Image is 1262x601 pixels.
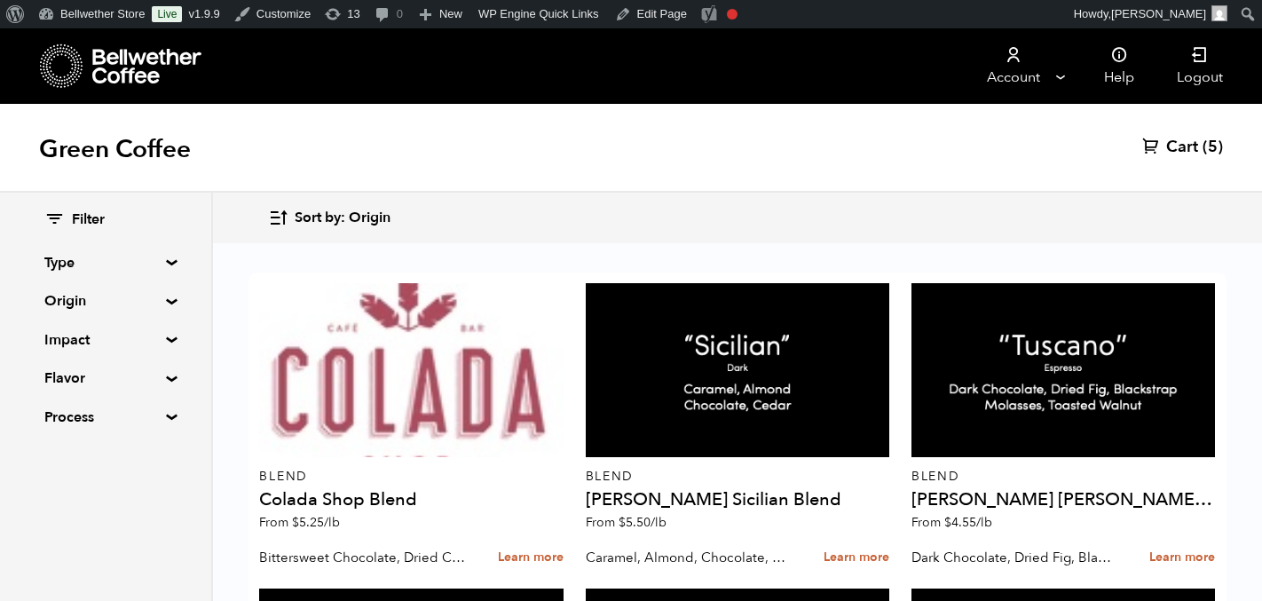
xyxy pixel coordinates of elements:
[44,290,167,312] summary: Origin
[259,544,466,571] p: Bittersweet Chocolate, Dried Cherry, Toasted Almond
[586,544,793,571] p: Caramel, Almond, Chocolate, Cedar
[619,514,626,531] span: $
[1142,137,1223,158] a: Cart (5)
[72,210,105,230] span: Filter
[911,491,1215,509] h4: [PERSON_NAME] [PERSON_NAME] Espresso
[259,514,340,531] span: From
[651,514,666,531] span: /lb
[911,471,1215,483] p: Blend
[727,9,737,20] div: Focus keyphrase not set
[152,6,182,22] a: Live
[619,514,666,531] bdi: 5.50
[1149,539,1215,577] a: Learn more
[1083,28,1156,104] a: Help
[44,407,167,428] summary: Process
[911,544,1118,571] p: Dark Chocolate, Dried Fig, Blackstrap Molasses, Toasted Walnut
[39,133,191,165] h1: Green Coffee
[911,514,992,531] span: From
[268,197,390,239] button: Sort by: Origin
[944,514,992,531] bdi: 4.55
[295,209,390,228] span: Sort by: Origin
[958,28,1068,104] a: Account
[1156,28,1244,104] a: Logout
[824,539,889,577] a: Learn more
[259,491,563,509] h4: Colada Shop Blend
[324,514,340,531] span: /lb
[1166,137,1198,158] span: Cart
[586,514,666,531] span: From
[44,329,167,351] summary: Impact
[498,539,564,577] a: Learn more
[1203,137,1223,158] span: (5)
[1111,7,1206,20] span: [PERSON_NAME]
[44,252,167,273] summary: Type
[586,471,889,483] p: Blend
[44,368,167,389] summary: Flavor
[976,514,992,531] span: /lb
[586,491,889,509] h4: [PERSON_NAME] Sicilian Blend
[944,514,951,531] span: $
[292,514,299,531] span: $
[292,514,340,531] bdi: 5.25
[259,471,563,483] p: Blend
